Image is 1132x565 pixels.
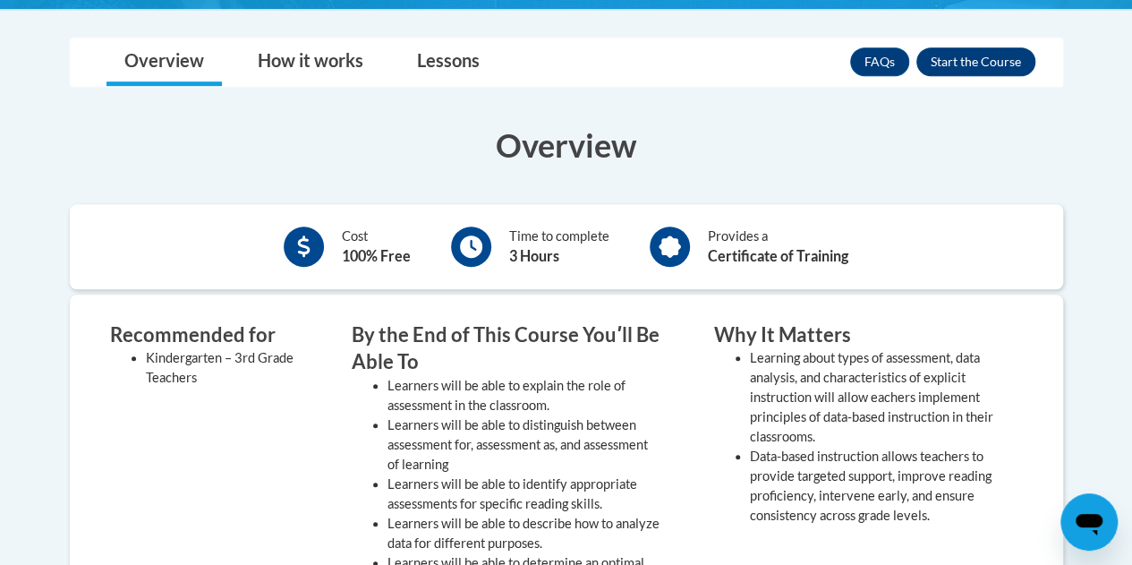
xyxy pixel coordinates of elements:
h3: By the End of This Course Youʹll Be Able To [352,321,660,377]
h3: Overview [70,123,1063,167]
a: How it works [240,39,381,86]
iframe: Button to launch messaging window [1060,493,1118,551]
h3: Recommended for [110,321,298,349]
li: Learners will be able to describe how to analyze data for different purposes. [387,514,660,553]
b: 100% Free [342,247,411,264]
h3: Why It Matters [714,321,1023,349]
li: Kindergarten – 3rd Grade Teachers [146,348,298,388]
div: Cost [342,227,411,267]
b: Certificate of Training [708,247,848,264]
div: Provides a [708,227,848,267]
a: Overview [106,39,222,86]
div: Time to complete [509,227,609,267]
li: Learners will be able to identify appropriate assessments for specific reading skills. [387,475,660,514]
li: Learning about types of assessment, data analysis, and characteristics of explicit instruction wi... [750,348,1023,447]
li: Learners will be able to explain the role of assessment in the classroom. [387,376,660,415]
a: Lessons [399,39,498,86]
li: Learners will be able to distinguish between assessment for, assessment as, and assessment of lea... [387,415,660,475]
b: 3 Hours [509,247,559,264]
li: Data-based instruction allows teachers to provide targeted support, improve reading proficiency, ... [750,447,1023,526]
a: FAQs [850,47,909,76]
button: Enroll [916,47,1035,76]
